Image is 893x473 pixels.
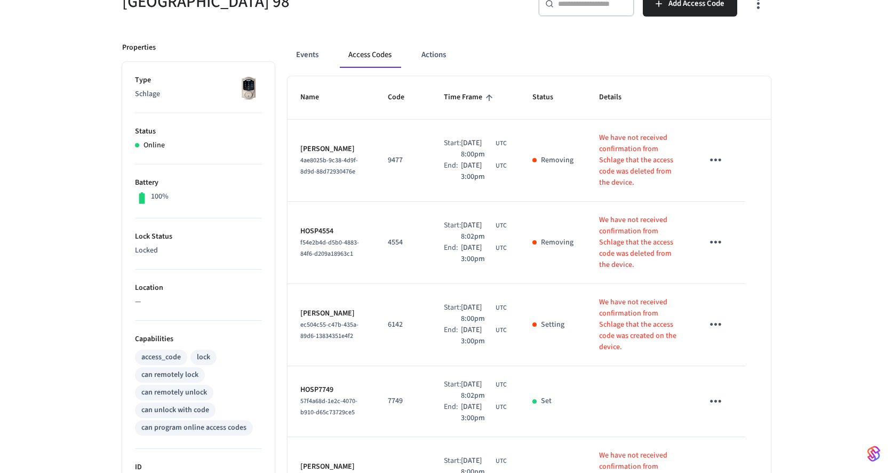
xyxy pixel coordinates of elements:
[288,42,771,68] div: ant example
[496,403,507,412] span: UTC
[300,89,333,106] span: Name
[461,302,493,325] span: [DATE] 8:00pm
[496,161,507,171] span: UTC
[300,320,358,341] span: ec504c55-c47b-435a-89d6-13834351e4f2
[300,156,358,176] span: 4ae8025b-9c38-4d9f-8d9d-88d72930476e
[197,352,210,363] div: lock
[444,302,461,325] div: Start:
[541,237,573,248] p: Removing
[461,379,493,401] span: [DATE] 8:02pm
[141,369,198,381] div: can remotely lock
[444,220,461,242] div: Start:
[461,220,506,242] div: Africa/Abidjan
[496,456,507,466] span: UTC
[135,75,262,86] p: Type
[135,245,262,256] p: Locked
[135,231,262,242] p: Lock Status
[599,297,677,353] p: We have not received confirmation from Schlage that the access code was created on the device.
[461,242,493,265] span: [DATE] 3:00pm
[444,89,496,106] span: Time Frame
[599,215,677,271] p: We have not received confirmation from Schlage that the access code was deleted from the device.
[300,461,362,472] p: [PERSON_NAME]
[388,319,418,330] p: 6142
[141,352,181,363] div: access_code
[141,387,207,398] div: can remotely unlock
[388,237,418,248] p: 4554
[444,325,461,347] div: End:
[388,89,418,106] span: Code
[135,334,262,345] p: Capabilities
[300,397,357,417] span: 57f4a68d-1e2c-4070-b910-d65c73729ce5
[388,155,418,166] p: 9477
[461,242,506,265] div: Africa/Abidjan
[541,319,564,330] p: Setting
[496,139,507,148] span: UTC
[461,160,506,183] div: Africa/Abidjan
[300,384,362,396] p: HOSP7749
[496,221,507,231] span: UTC
[300,308,362,319] p: [PERSON_NAME]
[541,155,573,166] p: Removing
[461,302,506,325] div: Africa/Abidjan
[300,144,362,155] p: [PERSON_NAME]
[461,138,506,160] div: Africa/Abidjan
[151,191,169,202] p: 100%
[444,401,461,424] div: End:
[496,380,507,390] span: UTC
[461,379,506,401] div: Africa/Abidjan
[143,140,165,151] p: Online
[532,89,567,106] span: Status
[122,42,156,53] p: Properties
[300,238,359,258] span: f54e2b4d-d5b0-4883-84f6-d209a18963c1
[461,325,493,347] span: [DATE] 3:00pm
[867,445,880,462] img: SeamLogoGradient.69752ec5.svg
[541,396,552,407] p: Set
[444,160,461,183] div: End:
[496,303,507,313] span: UTC
[135,282,262,294] p: Location
[461,401,493,424] span: [DATE] 3:00pm
[461,220,493,242] span: [DATE] 8:02pm
[461,325,506,347] div: Africa/Abidjan
[135,177,262,188] p: Battery
[141,405,209,416] div: can unlock with code
[340,42,400,68] button: Access Codes
[235,75,262,101] img: Schlage Sense Smart Deadbolt with Camelot Trim, Front
[496,326,507,335] span: UTC
[496,243,507,253] span: UTC
[599,132,677,188] p: We have not received confirmation from Schlage that the access code was deleted from the device.
[135,462,262,473] p: ID
[135,89,262,100] p: Schlage
[135,296,262,308] p: —
[599,89,635,106] span: Details
[388,396,418,407] p: 7749
[444,379,461,401] div: Start:
[135,126,262,137] p: Status
[461,160,493,183] span: [DATE] 3:00pm
[288,42,327,68] button: Events
[444,138,461,160] div: Start:
[413,42,455,68] button: Actions
[141,422,246,433] div: can program online access codes
[444,242,461,265] div: End:
[461,138,493,160] span: [DATE] 8:00pm
[300,226,362,237] p: HOSP4554
[461,401,506,424] div: Africa/Abidjan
